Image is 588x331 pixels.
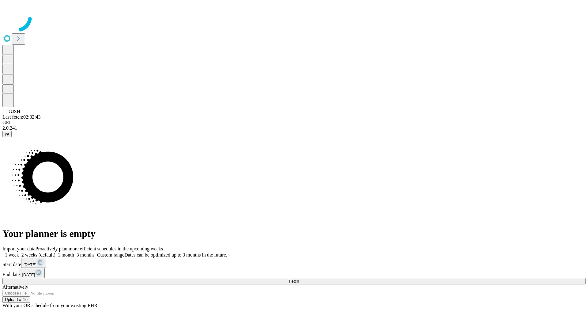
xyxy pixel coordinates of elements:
[2,258,586,268] div: Start date
[36,246,164,251] span: Proactively plan more efficient schedules in the upcoming weeks.
[97,252,124,257] span: Custom range
[2,228,586,239] h1: Your planner is empty
[77,252,95,257] span: 3 months
[124,252,227,257] span: Dates can be optimized up to 3 months in the future.
[21,258,46,268] button: [DATE]
[2,125,586,131] div: 2.0.241
[2,131,12,137] button: @
[9,109,20,114] span: GJSH
[289,279,299,283] span: Fetch
[2,284,28,290] span: Alternatively
[21,252,55,257] span: 2 weeks (default)
[58,252,74,257] span: 1 month
[2,246,36,251] span: Import your data
[2,303,97,308] span: With your OR schedule from your existing EHR
[2,296,30,303] button: Upload a file
[2,120,586,125] div: GEI
[2,268,586,278] div: End date
[2,114,41,120] span: Last fetch: 02:32:43
[5,252,19,257] span: 1 week
[20,268,45,278] button: [DATE]
[5,132,9,136] span: @
[2,278,586,284] button: Fetch
[22,272,35,277] span: [DATE]
[24,262,36,267] span: [DATE]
